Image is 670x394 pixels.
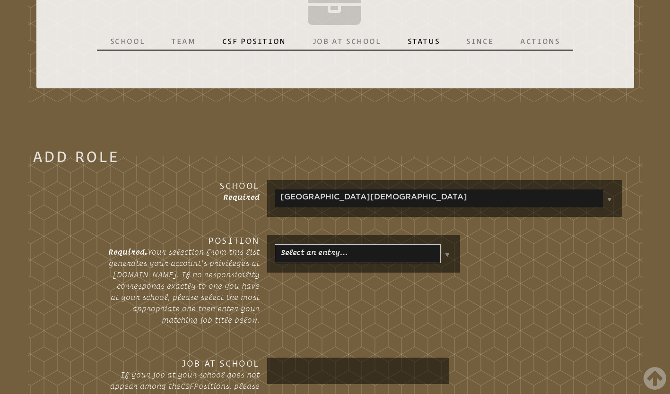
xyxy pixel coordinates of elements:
span: CSF [181,382,194,390]
h3: Position [108,235,260,246]
p: Team [171,36,195,46]
span: Required [223,193,260,201]
legend: Add Role [33,151,120,162]
h3: Job at School [108,358,260,369]
p: Since [466,36,494,46]
p: CSF Position [222,36,286,46]
p: Actions [520,36,560,46]
a: Select an entry… [277,245,348,260]
p: Job at School [313,36,381,46]
a: [GEOGRAPHIC_DATA][DEMOGRAPHIC_DATA] [277,189,467,205]
h3: School [108,180,260,191]
p: Status [408,36,440,46]
p: Your selection from this list generates your account’s privileges at [DOMAIN_NAME]. If no respons... [108,246,260,325]
span: Required. [108,248,148,256]
p: School [110,36,145,46]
